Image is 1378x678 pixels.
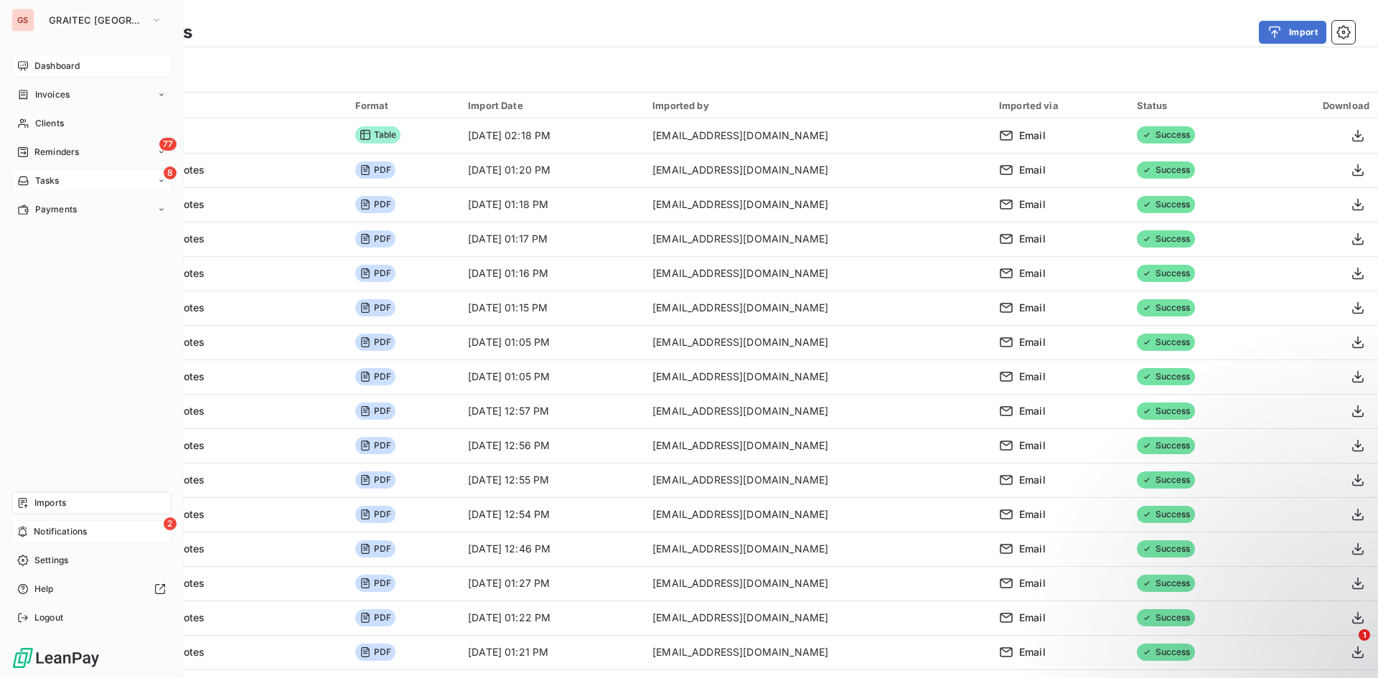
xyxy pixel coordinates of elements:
div: Imported by [652,100,982,111]
span: Email [1019,507,1046,522]
span: PDF [355,506,395,523]
span: Email [1019,128,1046,143]
span: Success [1137,161,1195,179]
span: Clients [35,117,64,130]
span: PDF [355,265,395,282]
span: Success [1137,402,1195,420]
div: Download [1272,100,1369,111]
div: Format [355,100,451,111]
span: Settings [34,554,68,567]
span: GRAITEC [GEOGRAPHIC_DATA] [49,14,145,26]
td: [DATE] 12:57 PM [459,394,644,428]
span: Success [1137,265,1195,282]
td: [EMAIL_ADDRESS][DOMAIN_NAME] [644,428,990,463]
span: Success [1137,437,1195,454]
span: Help [34,583,54,595]
span: PDF [355,161,395,179]
td: [EMAIL_ADDRESS][DOMAIN_NAME] [644,635,990,669]
td: [DATE] 01:05 PM [459,359,644,394]
div: Import Type [69,99,338,112]
span: Tasks [35,174,60,187]
span: Success [1137,334,1195,351]
span: Email [1019,473,1046,487]
td: [DATE] 01:18 PM [459,187,644,222]
span: Invoices [35,88,70,101]
span: Logout [34,611,63,624]
td: [EMAIL_ADDRESS][DOMAIN_NAME] [644,291,990,325]
td: [EMAIL_ADDRESS][DOMAIN_NAME] [644,532,990,566]
span: PDF [355,299,395,316]
div: GS [11,9,34,32]
span: PDF [355,196,395,213]
td: [DATE] 01:16 PM [459,256,644,291]
td: [DATE] 01:21 PM [459,635,644,669]
span: Success [1137,299,1195,316]
span: Email [1019,335,1046,349]
span: PDF [355,471,395,489]
div: Import Date [468,100,635,111]
td: [DATE] 01:27 PM [459,566,644,601]
span: Table [355,126,401,143]
img: Logo LeanPay [11,646,100,669]
span: PDF [355,402,395,420]
td: [DATE] 12:46 PM [459,532,644,566]
span: Dashboard [34,60,80,72]
span: PDF [355,368,395,385]
span: Email [1019,611,1046,625]
button: Import [1259,21,1326,44]
td: [EMAIL_ADDRESS][DOMAIN_NAME] [644,566,990,601]
span: Email [1019,576,1046,590]
td: [EMAIL_ADDRESS][DOMAIN_NAME] [644,394,990,428]
td: [DATE] 12:55 PM [459,463,644,497]
td: [EMAIL_ADDRESS][DOMAIN_NAME] [644,153,990,187]
span: Email [1019,266,1046,281]
td: [EMAIL_ADDRESS][DOMAIN_NAME] [644,497,990,532]
td: [EMAIL_ADDRESS][DOMAIN_NAME] [644,463,990,497]
span: Imports [34,496,66,509]
span: Email [1019,163,1046,177]
span: PDF [355,609,395,626]
a: Help [11,578,172,601]
span: Notifications [34,525,87,538]
span: PDF [355,644,395,661]
span: 1 [1359,629,1370,641]
span: Success [1137,368,1195,385]
span: PDF [355,230,395,248]
td: [DATE] 01:17 PM [459,222,644,256]
span: Success [1137,471,1195,489]
td: [EMAIL_ADDRESS][DOMAIN_NAME] [644,359,990,394]
span: Email [1019,645,1046,659]
span: Email [1019,542,1046,556]
span: Email [1019,369,1046,384]
td: [EMAIL_ADDRESS][DOMAIN_NAME] [644,256,990,291]
td: [DATE] 01:05 PM [459,325,644,359]
td: [DATE] 01:15 PM [459,291,644,325]
span: Success [1137,644,1195,661]
td: [EMAIL_ADDRESS][DOMAIN_NAME] [644,187,990,222]
span: Email [1019,438,1046,453]
td: [DATE] 12:56 PM [459,428,644,463]
span: Email [1019,197,1046,212]
span: PDF [355,334,395,351]
iframe: Intercom live chat [1329,629,1364,664]
span: PDF [355,575,395,592]
td: [EMAIL_ADDRESS][DOMAIN_NAME] [644,118,990,153]
div: Imported via [999,100,1120,111]
span: Reminders [34,146,79,159]
span: PDF [355,437,395,454]
span: Payments [35,203,77,216]
td: [EMAIL_ADDRESS][DOMAIN_NAME] [644,601,990,635]
span: Success [1137,506,1195,523]
span: 77 [159,138,177,151]
span: 8 [164,166,177,179]
td: [EMAIL_ADDRESS][DOMAIN_NAME] [644,222,990,256]
td: [DATE] 12:54 PM [459,497,644,532]
span: Success [1137,196,1195,213]
span: Email [1019,232,1046,246]
span: Email [1019,404,1046,418]
span: Email [1019,301,1046,315]
span: Success [1137,126,1195,143]
td: [EMAIL_ADDRESS][DOMAIN_NAME] [644,325,990,359]
td: [DATE] 02:18 PM [459,118,644,153]
iframe: Intercom notifications message [1091,539,1378,639]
